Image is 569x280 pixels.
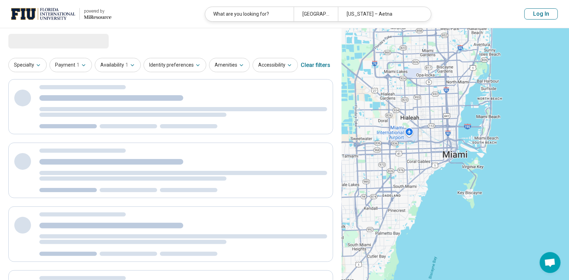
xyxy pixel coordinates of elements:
[8,34,67,48] span: Loading...
[294,7,338,21] div: [GEOGRAPHIC_DATA], [GEOGRAPHIC_DATA]
[540,252,561,273] div: Open chat
[144,58,206,72] button: Identity preferences
[11,6,75,22] img: Florida International University
[77,61,79,69] span: 1
[524,8,558,20] button: Log In
[8,58,47,72] button: Specialty
[49,58,92,72] button: Payment1
[84,8,112,14] div: powered by
[301,57,330,74] div: Clear filters
[205,7,294,21] div: What are you looking for?
[125,61,128,69] span: 1
[95,58,141,72] button: Availability1
[338,7,426,21] div: [US_STATE] – Aetna
[11,6,112,22] a: Florida International Universitypowered by
[253,58,298,72] button: Accessibility
[209,58,250,72] button: Amenities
